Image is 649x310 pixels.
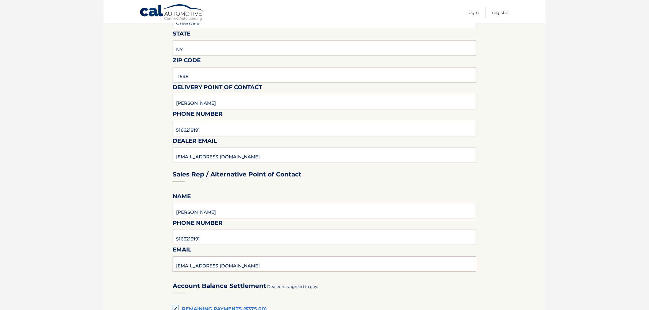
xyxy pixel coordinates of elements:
label: Zip Code [173,56,201,67]
label: Phone Number [173,109,223,121]
label: Delivery Point of Contact [173,83,262,94]
label: Dealer Email [173,136,217,148]
label: Email [173,245,191,256]
label: State [173,29,190,40]
a: Cal Automotive [140,4,204,22]
h3: Sales Rep / Alternative Point of Contact [173,171,301,178]
span: Dealer has agreed to pay: [267,284,318,289]
label: Phone Number [173,218,223,230]
label: Name [173,192,191,203]
a: Login [467,7,479,17]
h3: Account Balance Settlement [173,282,266,290]
a: Register [492,7,509,17]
